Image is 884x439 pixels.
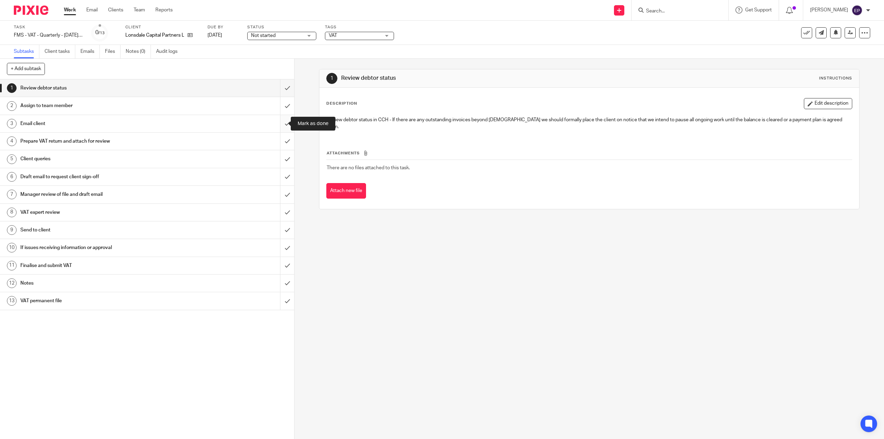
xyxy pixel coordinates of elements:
[14,32,83,39] div: FMS - VAT - Quarterly - [DATE] - [DATE]
[20,189,189,200] h1: Manager review of file and draft email
[98,31,105,35] small: /13
[20,278,189,288] h1: Notes
[7,278,17,288] div: 12
[20,101,189,111] h1: Assign to team member
[20,207,189,218] h1: VAT expert review
[7,225,17,235] div: 9
[20,83,189,93] h1: Review debtor status
[108,7,123,13] a: Clients
[208,25,239,30] label: Due by
[7,243,17,252] div: 10
[247,25,316,30] label: Status
[126,45,151,58] a: Notes (0)
[14,45,39,58] a: Subtasks
[80,45,100,58] a: Emails
[326,101,357,106] p: Description
[125,25,199,30] label: Client
[7,172,17,182] div: 6
[20,225,189,235] h1: Send to client
[325,25,394,30] label: Tags
[155,7,173,13] a: Reports
[20,260,189,271] h1: Finalise and submit VAT
[7,154,17,164] div: 5
[7,63,45,75] button: + Add subtask
[645,8,708,15] input: Search
[341,75,604,82] h1: Review debtor status
[819,76,852,81] div: Instructions
[105,45,121,58] a: Files
[156,45,183,58] a: Audit logs
[208,33,222,38] span: [DATE]
[7,119,17,128] div: 3
[327,151,360,155] span: Attachments
[7,136,17,146] div: 4
[326,73,337,84] div: 1
[327,116,852,131] p: Review debtor status in CCH - If there are any outstanding invoices beyond [DEMOGRAPHIC_DATA] we ...
[14,32,83,39] div: FMS - VAT - Quarterly - May - July, 2025
[86,7,98,13] a: Email
[7,208,17,217] div: 8
[804,98,852,109] button: Edit description
[7,101,17,111] div: 2
[14,6,48,15] img: Pixie
[7,190,17,199] div: 7
[95,29,105,37] div: 0
[14,25,83,30] label: Task
[251,33,276,38] span: Not started
[7,83,17,93] div: 1
[20,172,189,182] h1: Draft email to request client sign-off
[7,296,17,306] div: 13
[64,7,76,13] a: Work
[20,136,189,146] h1: Prepare VAT return and attach for review
[20,154,189,164] h1: Client queries
[810,7,848,13] p: [PERSON_NAME]
[20,118,189,129] h1: Email client
[852,5,863,16] img: svg%3E
[326,183,366,199] button: Attach new file
[745,8,772,12] span: Get Support
[327,165,410,170] span: There are no files attached to this task.
[20,296,189,306] h1: VAT permanent file
[134,7,145,13] a: Team
[329,33,337,38] span: VAT
[7,261,17,270] div: 11
[125,32,184,39] p: Lonsdale Capital Partners LLP
[45,45,75,58] a: Client tasks
[20,242,189,253] h1: If issues receiving information or approval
